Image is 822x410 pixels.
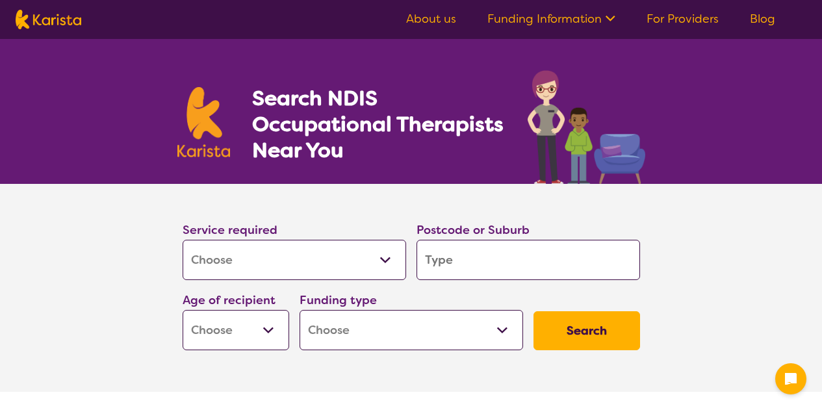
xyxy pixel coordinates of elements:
[183,292,276,308] label: Age of recipient
[406,11,456,27] a: About us
[417,222,530,238] label: Postcode or Suburb
[183,222,277,238] label: Service required
[533,311,640,350] button: Search
[177,87,231,157] img: Karista logo
[300,292,377,308] label: Funding type
[750,11,775,27] a: Blog
[417,240,640,280] input: Type
[16,10,81,29] img: Karista logo
[487,11,615,27] a: Funding Information
[647,11,719,27] a: For Providers
[252,85,505,163] h1: Search NDIS Occupational Therapists Near You
[528,70,645,184] img: occupational-therapy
